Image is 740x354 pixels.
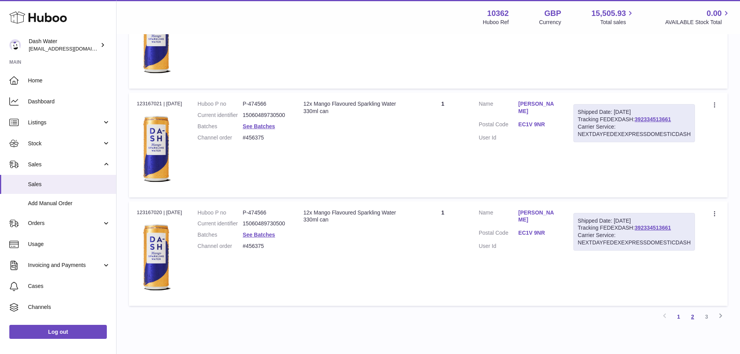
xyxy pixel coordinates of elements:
div: Tracking FEDEXDASH: [573,213,695,251]
strong: 10362 [487,8,509,19]
div: 12x Mango Flavoured Sparkling Water 330ml can [303,100,407,115]
span: Stock [28,140,102,147]
div: Carrier Service: NEXTDAYFEDEXEXPRESSDOMESTICDASH [578,123,691,138]
a: 15,505.93 Total sales [591,8,635,26]
a: EC1V 9NR [518,121,558,128]
span: AVAILABLE Stock Total [665,19,731,26]
img: 103621706197908.png [137,1,176,79]
dt: Name [479,100,518,117]
dt: Name [479,209,518,226]
span: Cases [28,283,110,290]
span: Channels [28,303,110,311]
dt: Postal Code [479,121,518,130]
span: Sales [28,181,110,188]
dt: Channel order [198,134,243,141]
a: EC1V 9NR [518,229,558,237]
dd: #456375 [243,242,288,250]
span: Add Manual Order [28,200,110,207]
span: Dashboard [28,98,110,105]
td: 1 [415,92,471,197]
dt: Huboo P no [198,209,243,216]
dt: Postal Code [479,229,518,239]
strong: GBP [544,8,561,19]
img: internalAdmin-10362@internal.huboo.com [9,39,21,51]
div: Dash Water [29,38,99,52]
span: Home [28,77,110,84]
dt: Batches [198,231,243,239]
div: Currency [539,19,561,26]
div: Shipped Date: [DATE] [578,108,691,116]
dt: Channel order [198,242,243,250]
dt: Current identifier [198,112,243,119]
img: 103621706197908.png [137,110,176,188]
div: Tracking FEDEXDASH: [573,104,695,142]
div: Shipped Date: [DATE] [578,217,691,225]
a: 0.00 AVAILABLE Stock Total [665,8,731,26]
a: 1 [672,310,686,324]
div: 123167021 | [DATE] [137,100,182,107]
a: 392334513661 [635,225,671,231]
dt: User Id [479,242,518,250]
dd: #456375 [243,134,288,141]
a: Log out [9,325,107,339]
dt: User Id [479,134,518,141]
dt: Current identifier [198,220,243,227]
span: 0.00 [707,8,722,19]
span: Total sales [600,19,635,26]
div: 12x Mango Flavoured Sparkling Water 330ml can [303,209,407,224]
a: [PERSON_NAME] [518,209,558,224]
span: Sales [28,161,102,168]
span: [EMAIL_ADDRESS][DOMAIN_NAME] [29,45,114,52]
a: 2 [686,310,700,324]
a: 3 [700,310,714,324]
img: 103621706197908.png [137,218,176,296]
a: [PERSON_NAME] [518,100,558,115]
span: Usage [28,241,110,248]
a: See Batches [243,232,275,238]
td: 1 [415,201,471,306]
div: Huboo Ref [483,19,509,26]
span: Invoicing and Payments [28,262,102,269]
dt: Batches [198,123,243,130]
dd: P-474566 [243,209,288,216]
span: 15,505.93 [591,8,626,19]
dd: 15060489730500 [243,220,288,227]
span: Orders [28,220,102,227]
div: Carrier Service: NEXTDAYFEDEXEXPRESSDOMESTICDASH [578,232,691,246]
div: 123167020 | [DATE] [137,209,182,216]
a: 392334513661 [635,116,671,122]
span: Listings [28,119,102,126]
a: See Batches [243,123,275,129]
dt: Huboo P no [198,100,243,108]
dd: P-474566 [243,100,288,108]
dd: 15060489730500 [243,112,288,119]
